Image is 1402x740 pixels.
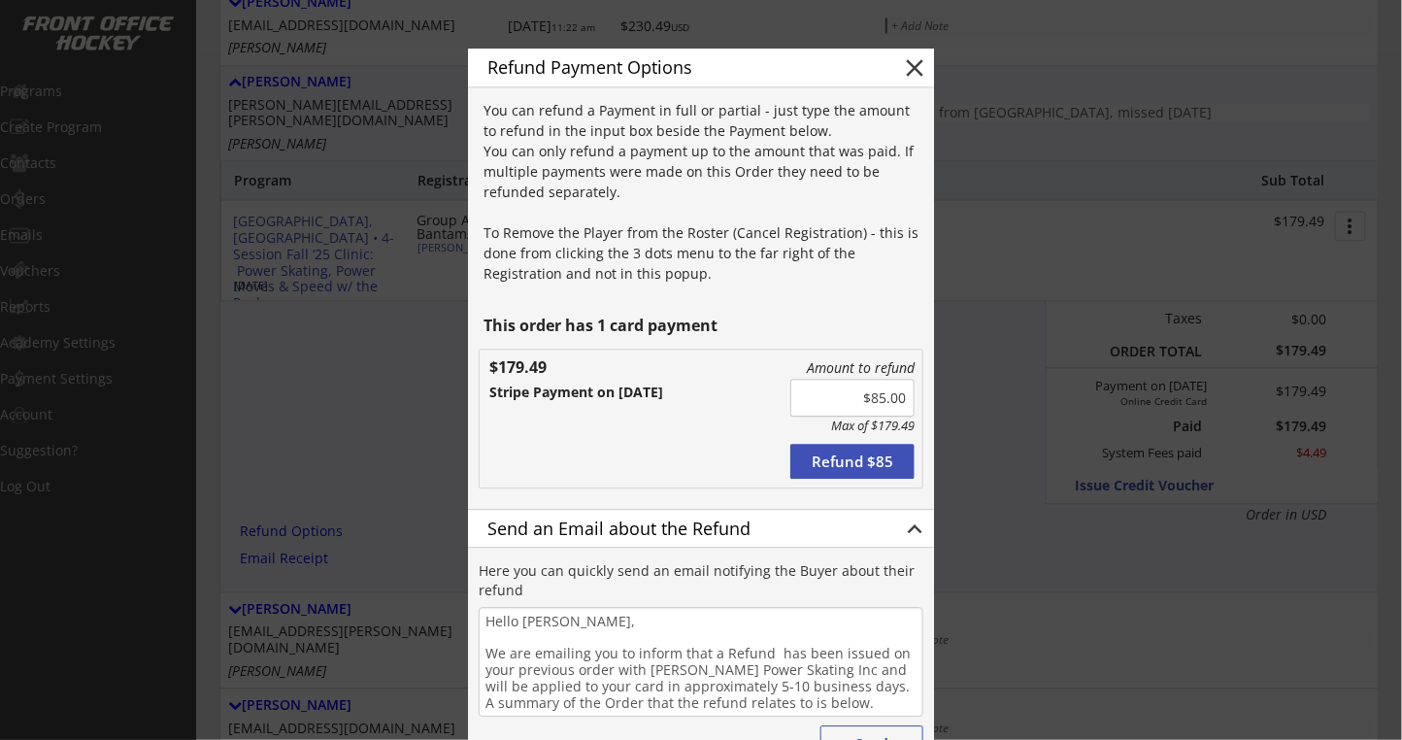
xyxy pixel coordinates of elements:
[900,53,929,83] button: close
[790,419,915,434] div: Max of $179.49
[900,515,929,544] button: keyboard_arrow_up
[790,360,915,377] div: Amount to refund
[484,100,923,284] div: You can refund a Payment in full or partial - just type the amount to refund in the input box bes...
[487,58,870,76] div: Refund Payment Options
[487,520,870,537] div: Send an Email about the Refund
[484,318,923,333] div: This order has 1 card payment
[489,386,768,399] div: Stripe Payment on [DATE]
[489,359,587,375] div: $179.49
[790,379,915,417] input: Amount to refund
[790,444,915,479] button: Refund $85
[479,561,923,599] div: Here you can quickly send an email notifying the Buyer about their refund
